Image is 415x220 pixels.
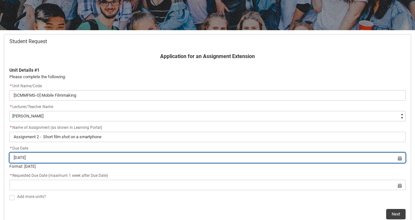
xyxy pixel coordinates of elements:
[9,74,406,80] p: Please complete the following:
[9,173,108,178] span: Requested Due Date (maximum 1 week after Due Date)
[12,104,53,109] span: Lecturer/Teacher Name
[9,146,28,151] span: Due Date
[10,104,12,109] abbr: required
[386,209,406,219] button: Next
[160,53,255,59] b: Application for an Assignment Extension
[10,146,12,151] abbr: required
[9,164,406,169] div: Format: [DATE]
[9,84,42,88] span: Unit Name/Code
[10,125,12,130] abbr: required
[10,173,12,178] abbr: required
[17,194,46,199] span: Add more units?
[9,125,102,130] span: Name of Assignment (as shown in Learning Portal)
[9,67,40,73] b: Unit Details #1
[9,38,47,45] span: Student Request
[10,84,12,88] abbr: required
